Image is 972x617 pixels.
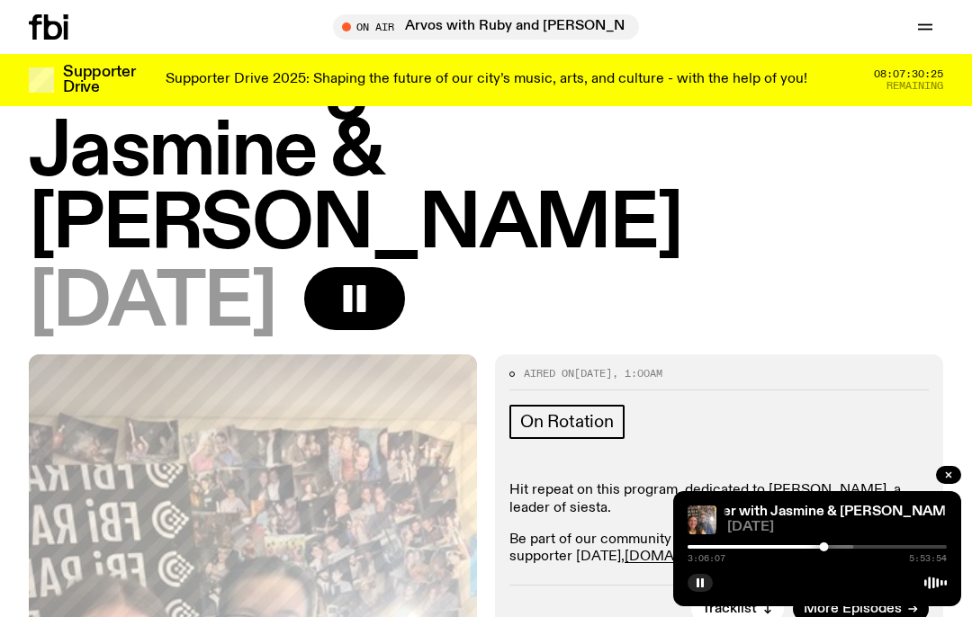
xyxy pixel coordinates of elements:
p: Hit repeat on this program, dedicated to [PERSON_NAME], a leader of siesta. [509,482,929,516]
span: 3:06:07 [688,554,725,563]
h1: The Allnighter with Jasmine & [PERSON_NAME] [29,43,943,262]
button: On AirArvos with Ruby and [PERSON_NAME] [333,14,639,40]
span: Remaining [886,81,943,91]
span: 5:53:54 [909,554,947,563]
span: [DATE] [574,366,612,380]
a: On Rotation [509,405,625,439]
span: On Rotation [520,412,614,432]
a: [DOMAIN_NAME]/support [625,550,798,564]
p: Supporter Drive 2025: Shaping the future of our city’s music, arts, and culture - with the help o... [166,72,807,88]
span: More Episodes [804,603,902,616]
span: [DATE] [29,267,275,340]
span: Tracklist [702,603,757,616]
span: 08:07:30:25 [874,69,943,79]
span: , 1:00am [612,366,662,380]
span: Aired on [524,366,574,380]
p: Be part of our community and the fbi family. Sign up as a fbi supporter [DATE], . [509,532,929,566]
span: [DATE] [727,521,947,534]
a: The Allnighter with Jasmine & [PERSON_NAME] [644,505,959,519]
h3: Supporter Drive [63,65,135,95]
